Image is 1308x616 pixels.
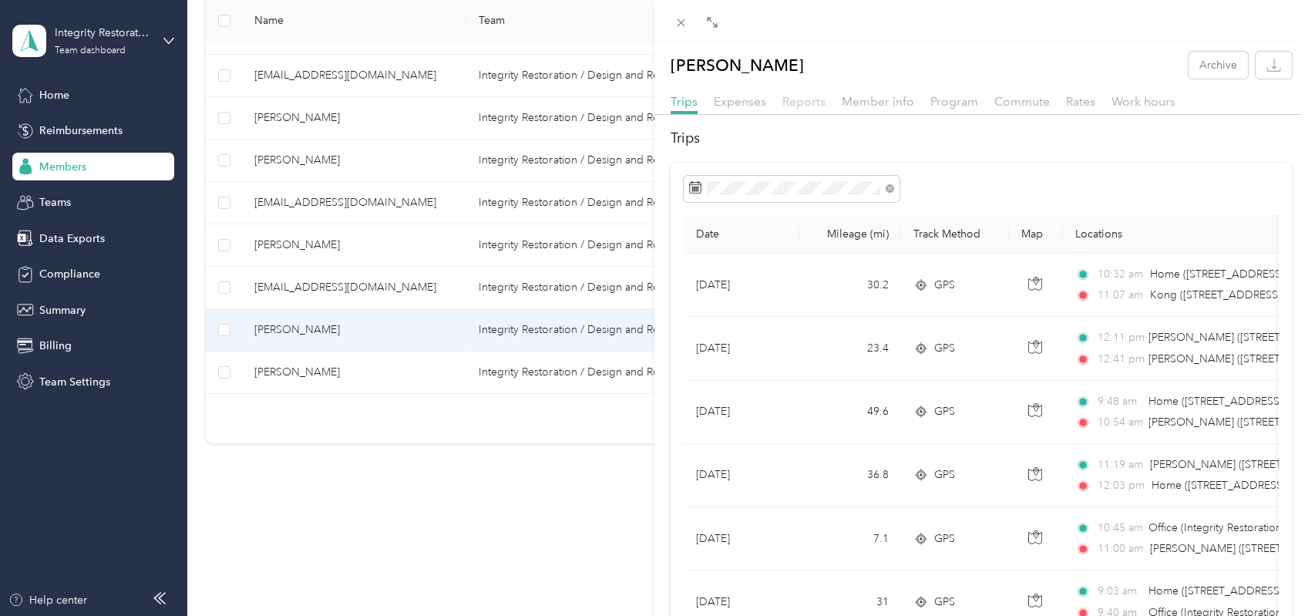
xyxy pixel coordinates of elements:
span: 10:32 am [1098,266,1143,283]
span: 9:48 am [1098,393,1142,410]
td: [DATE] [684,317,799,380]
h2: Trips [671,128,1293,149]
span: Home ([STREET_ADDRESS]) [1152,479,1289,492]
td: [DATE] [684,254,799,317]
th: Mileage (mi) [799,215,901,254]
th: Track Method [901,215,1009,254]
td: [DATE] [684,381,799,444]
span: 12:03 pm [1098,477,1145,494]
span: GPS [934,340,955,357]
span: Member info [842,94,914,109]
th: Date [684,215,799,254]
td: [DATE] [684,507,799,571]
span: GPS [934,277,955,294]
span: 9:03 am [1098,583,1142,600]
td: 30.2 [799,254,901,317]
iframe: Everlance-gr Chat Button Frame [1222,530,1308,616]
td: 49.6 [799,381,901,444]
span: GPS [934,466,955,483]
span: 10:54 am [1098,414,1142,431]
td: 23.4 [799,317,901,380]
span: 11:07 am [1098,287,1143,304]
span: 12:11 pm [1098,329,1142,346]
span: Trips [671,94,698,109]
span: Work hours [1111,94,1175,109]
span: Reports [782,94,825,109]
span: 11:00 am [1098,540,1143,557]
td: 36.8 [799,444,901,507]
td: [DATE] [684,444,799,507]
span: Home ([STREET_ADDRESS]) [1150,268,1287,281]
span: 10:45 am [1098,520,1142,537]
span: Rates [1066,94,1095,109]
span: GPS [934,594,955,611]
span: GPS [934,403,955,420]
p: [PERSON_NAME] [671,52,804,79]
span: 11:19 am [1098,456,1143,473]
span: Home ([STREET_ADDRESS]) [1148,395,1286,408]
span: 12:41 pm [1098,351,1142,368]
td: 7.1 [799,507,901,571]
span: Home ([STREET_ADDRESS]) [1148,584,1286,597]
span: GPS [934,530,955,547]
span: Expenses [714,94,766,109]
th: Map [1009,215,1063,254]
button: Archive [1189,52,1248,79]
span: Commute [994,94,1050,109]
span: Program [930,94,978,109]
